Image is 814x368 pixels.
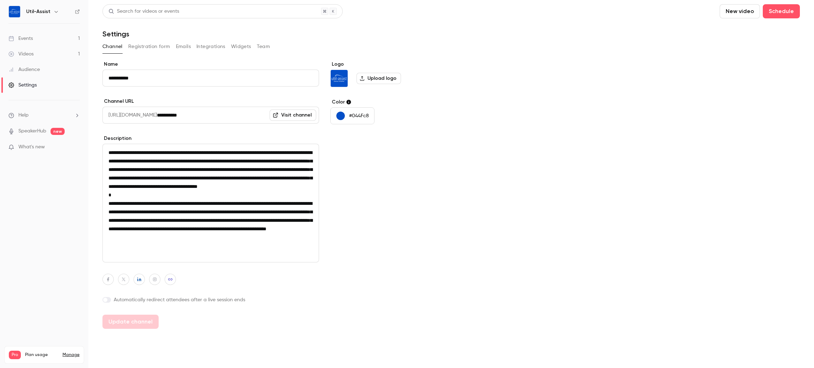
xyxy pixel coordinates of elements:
[176,41,191,52] button: Emails
[257,41,270,52] button: Team
[108,8,179,15] div: Search for videos or events
[8,82,37,89] div: Settings
[25,352,58,358] span: Plan usage
[102,98,319,105] label: Channel URL
[349,112,369,119] p: #044Fc8
[18,112,29,119] span: Help
[102,30,129,38] h1: Settings
[196,41,225,52] button: Integrations
[26,8,51,15] h6: Util-Assist
[102,61,319,68] label: Name
[8,112,80,119] li: help-dropdown-opener
[8,51,34,58] div: Videos
[270,109,316,121] a: Visit channel
[18,143,45,151] span: What's new
[9,351,21,359] span: Pro
[128,41,170,52] button: Registration form
[720,4,760,18] button: New video
[18,127,46,135] a: SpeakerHub
[102,296,319,303] label: Automatically redirect attendees after a live session ends
[102,41,123,52] button: Channel
[330,99,439,106] label: Color
[51,128,65,135] span: new
[8,35,33,42] div: Events
[102,107,157,124] span: [URL][DOMAIN_NAME]
[330,107,374,124] button: #044Fc8
[231,41,251,52] button: Widgets
[8,66,40,73] div: Audience
[330,61,439,87] section: Logo
[330,61,439,68] label: Logo
[356,73,401,84] label: Upload logo
[331,70,348,87] img: Util-Assist
[9,6,20,17] img: Util-Assist
[63,352,79,358] a: Manage
[102,135,319,142] label: Description
[763,4,800,18] button: Schedule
